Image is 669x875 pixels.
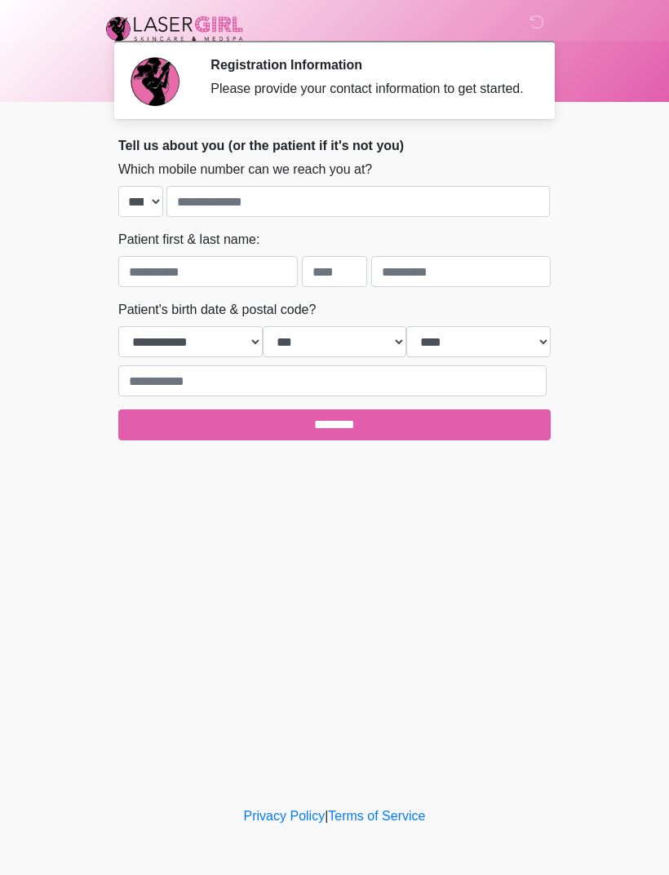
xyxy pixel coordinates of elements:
h2: Tell us about you (or the patient if it's not you) [118,138,551,153]
img: Laser Girl Med Spa LLC Logo [102,12,247,45]
label: Patient first & last name: [118,230,259,250]
a: Privacy Policy [244,809,326,823]
label: Patient's birth date & postal code? [118,300,316,320]
a: | [325,809,328,823]
img: Agent Avatar [131,57,179,106]
h2: Registration Information [210,57,526,73]
div: Please provide your contact information to get started. [210,79,526,99]
a: Terms of Service [328,809,425,823]
label: Which mobile number can we reach you at? [118,160,372,179]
